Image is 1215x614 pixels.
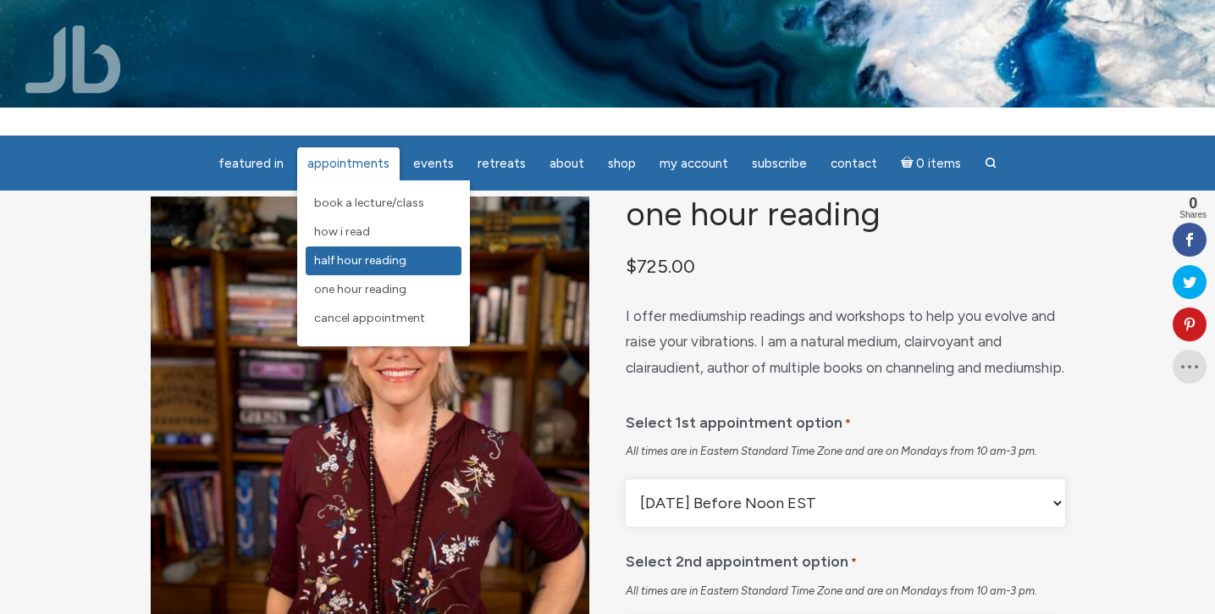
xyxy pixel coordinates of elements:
[608,156,636,171] span: Shop
[297,147,400,180] a: Appointments
[306,304,461,333] a: Cancel Appointment
[314,311,425,325] span: Cancel Appointment
[626,255,637,277] span: $
[208,147,294,180] a: featured in
[626,444,1064,459] div: All times are in Eastern Standard Time Zone and are on Mondays from 10 am-3 pm.
[1179,211,1207,219] span: Shares
[314,282,406,296] span: One Hour Reading
[478,156,526,171] span: Retreats
[649,147,738,180] a: My Account
[626,196,1064,233] h1: One Hour Reading
[539,147,594,180] a: About
[820,147,887,180] a: Contact
[742,147,817,180] a: Subscribe
[467,147,536,180] a: Retreats
[306,218,461,246] a: How I Read
[891,146,972,180] a: Cart0 items
[660,156,728,171] span: My Account
[218,156,284,171] span: featured in
[550,156,584,171] span: About
[314,224,370,239] span: How I Read
[314,196,424,210] span: Book a Lecture/Class
[831,156,877,171] span: Contact
[314,253,406,268] span: Half Hour Reading
[626,307,1064,376] span: I offer mediumship readings and workshops to help you evolve and raise your vibrations. I am a na...
[916,158,961,170] span: 0 items
[626,401,851,438] label: Select 1st appointment option
[403,147,464,180] a: Events
[306,275,461,304] a: One Hour Reading
[901,156,917,171] i: Cart
[413,156,454,171] span: Events
[306,189,461,218] a: Book a Lecture/Class
[598,147,646,180] a: Shop
[626,540,857,577] label: Select 2nd appointment option
[626,255,695,277] bdi: 725.00
[25,25,121,93] img: Jamie Butler. The Everyday Medium
[752,156,807,171] span: Subscribe
[306,246,461,275] a: Half Hour Reading
[1179,196,1207,211] span: 0
[626,584,1064,599] div: All times are in Eastern Standard Time Zone and are on Mondays from 10 am-3 pm.
[307,156,389,171] span: Appointments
